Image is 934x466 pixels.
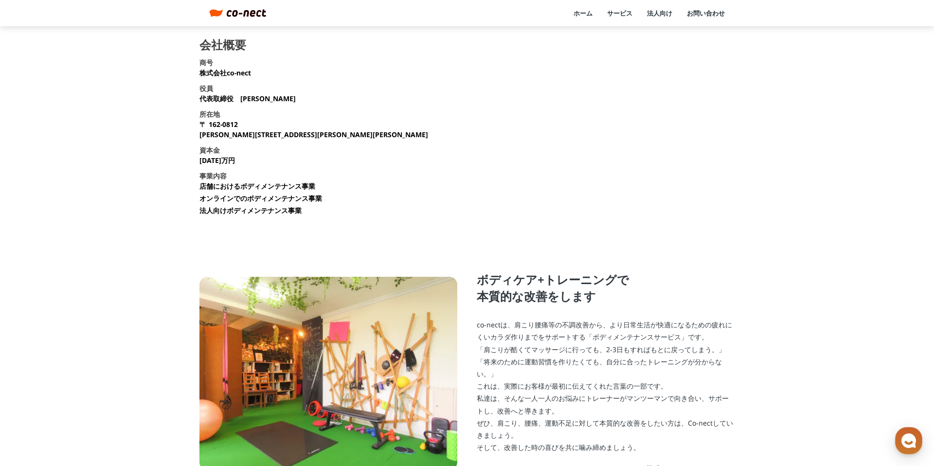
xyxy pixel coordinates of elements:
a: サービス [607,9,632,18]
h3: 資本金 [199,145,220,155]
li: 法人向けボディメンテナンス事業 [199,205,302,215]
li: オンラインでのボディメンテナンス事業 [199,193,322,203]
a: お問い合わせ [687,9,725,18]
h3: 商号 [199,57,213,68]
a: 法人向け [647,9,672,18]
h3: 役員 [199,83,213,93]
a: ホーム [574,9,593,18]
p: 代表取締役 [PERSON_NAME] [199,93,296,104]
h3: 所在地 [199,109,220,119]
h2: 会社概要 [199,39,246,51]
p: ボディケア+トレーニングで 本質的な改善をします [477,271,735,304]
h3: 事業内容 [199,171,227,181]
li: 店舗におけるボディメンテナンス事業 [199,181,315,191]
p: 〒 162-0812 [PERSON_NAME][STREET_ADDRESS][PERSON_NAME][PERSON_NAME] [199,119,428,140]
p: co-nectは、肩こり腰痛等の不調改善から、より日常生活が快適になるための疲れにくいカラダ作りまでをサポートする「ボディメンテナンスサービス」です。 「肩こりが酷くてマッサージに行っても、2-... [477,319,735,453]
p: 株式会社co-nect [199,68,251,78]
p: [DATE]万円 [199,155,235,165]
